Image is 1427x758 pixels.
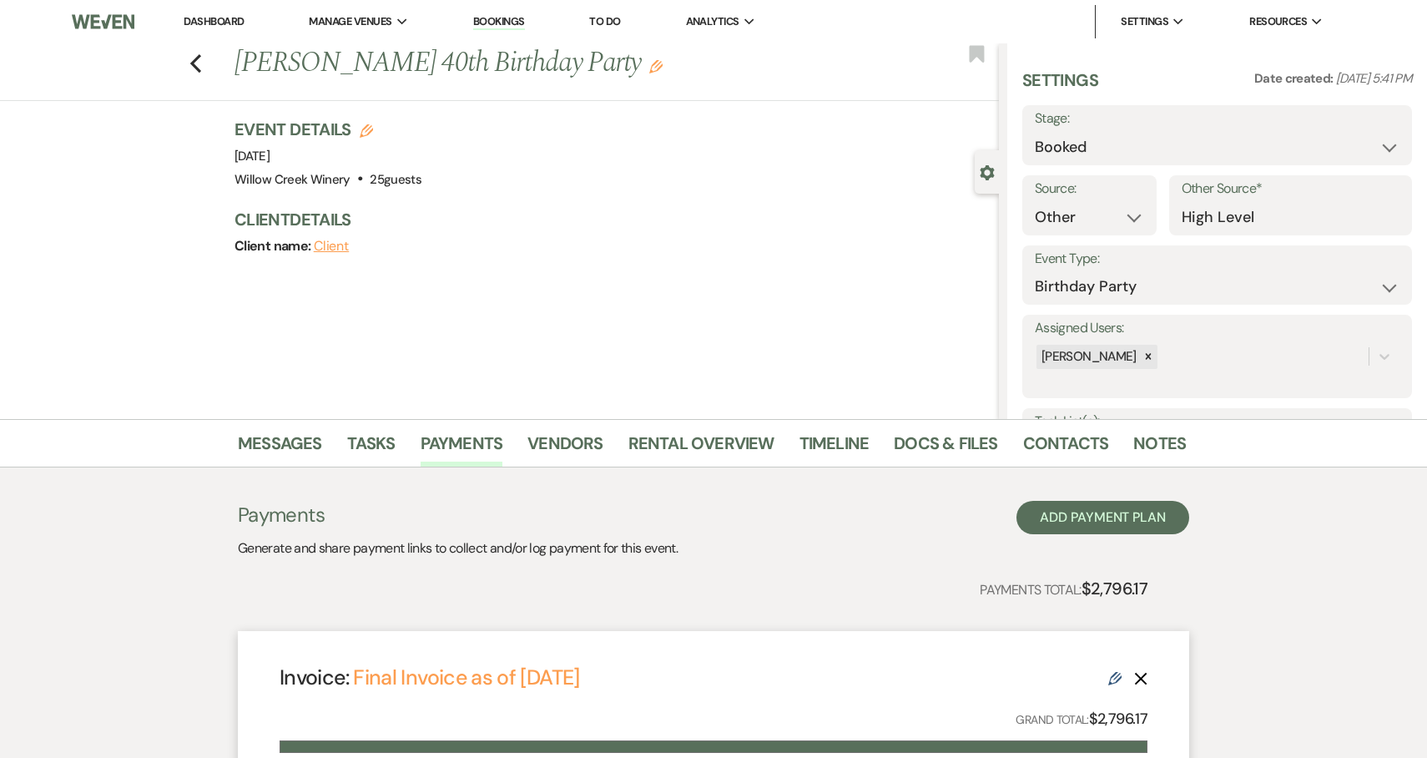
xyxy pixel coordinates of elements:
button: Close lead details [980,164,995,179]
p: Generate and share payment links to collect and/or log payment for this event. [238,538,678,559]
p: Grand Total: [1016,707,1147,731]
span: Date created: [1254,70,1336,87]
h3: Event Details [234,118,421,141]
a: Docs & Files [894,430,997,467]
span: Settings [1121,13,1168,30]
a: Contacts [1023,430,1109,467]
h1: [PERSON_NAME] 40th Birthday Party [234,43,840,83]
a: Payments [421,430,503,467]
a: To Do [589,14,620,28]
h3: Client Details [234,208,982,231]
a: Notes [1133,430,1186,467]
label: Task List(s): [1035,410,1399,434]
a: Dashboard [184,14,244,28]
h3: Settings [1022,68,1098,105]
strong: $2,796.17 [1089,709,1147,729]
img: Weven Logo [72,4,135,39]
h3: Payments [238,501,678,529]
label: Event Type: [1035,247,1399,271]
button: Add Payment Plan [1016,501,1189,534]
button: Edit [649,58,663,73]
label: Stage: [1035,107,1399,131]
label: Assigned Users: [1035,316,1399,341]
h4: Invoice: [280,663,580,692]
p: Payments Total: [980,575,1147,602]
span: Resources [1249,13,1307,30]
span: Analytics [686,13,739,30]
a: Rental Overview [628,430,774,467]
a: Bookings [473,14,525,30]
span: [DATE] [234,148,270,164]
span: 25 guests [370,171,421,188]
label: Other Source* [1182,177,1399,201]
span: Client name: [234,237,314,255]
a: Timeline [799,430,870,467]
span: Manage Venues [309,13,391,30]
span: [DATE] 5:41 PM [1336,70,1412,87]
button: Client [314,240,350,253]
span: Willow Creek Winery [234,171,350,188]
a: Vendors [527,430,603,467]
strong: $2,796.17 [1082,578,1147,599]
a: Final Invoice as of [DATE] [353,664,579,691]
label: Source: [1035,177,1144,201]
div: [PERSON_NAME] [1036,345,1139,369]
a: Tasks [347,430,396,467]
a: Messages [238,430,322,467]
